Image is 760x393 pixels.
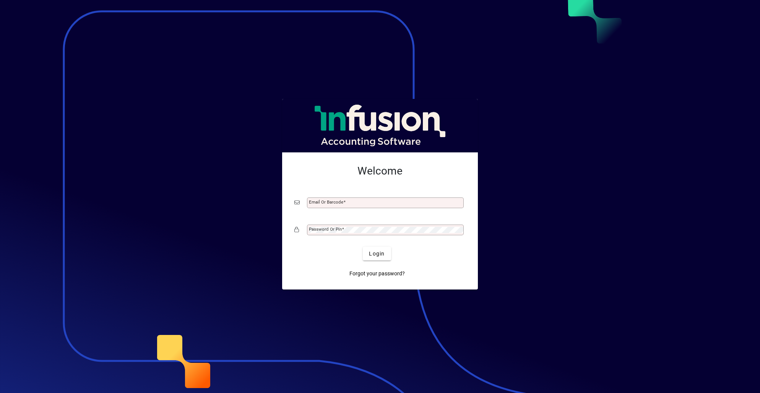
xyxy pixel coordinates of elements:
[369,250,385,258] span: Login
[309,199,343,205] mat-label: Email or Barcode
[346,267,408,280] a: Forgot your password?
[349,270,405,278] span: Forgot your password?
[309,226,342,232] mat-label: Password or Pin
[363,247,391,260] button: Login
[294,165,466,178] h2: Welcome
